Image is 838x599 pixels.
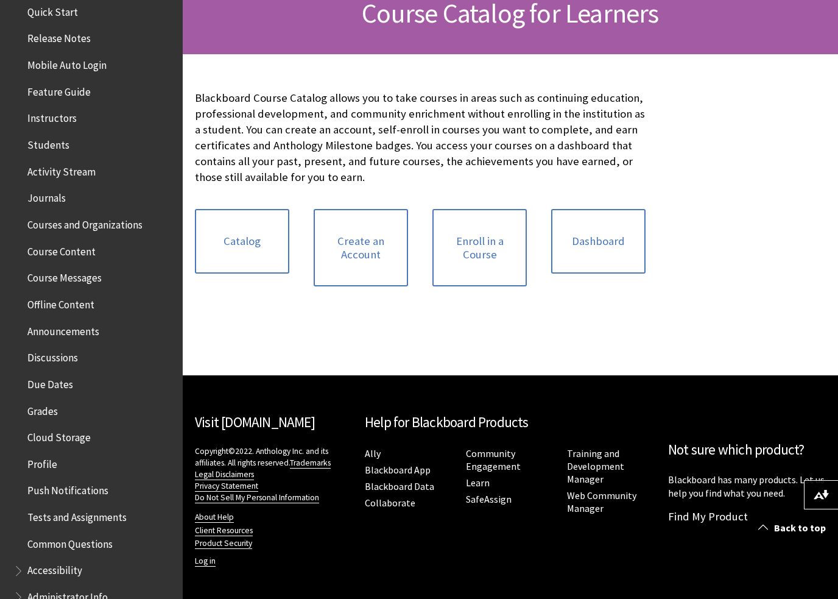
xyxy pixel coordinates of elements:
[551,209,646,274] a: Dashboard
[195,445,353,503] p: Copyright©2022. Anthology Inc. and its affiliates. All rights reserved.
[27,321,99,338] span: Announcements
[365,447,381,460] a: Ally
[27,347,78,364] span: Discussions
[567,489,636,515] a: Web Community Manager
[466,447,521,473] a: Community Engagement
[195,525,253,536] a: Client Resources
[27,2,78,18] span: Quick Start
[365,464,431,477] a: Blackboard App
[27,507,127,523] span: Tests and Assignments
[195,492,319,503] a: Do Not Sell My Personal Information
[195,538,252,549] a: Product Security
[27,401,58,417] span: Grades
[195,90,646,186] p: Blackboard Course Catalog allows you to take courses in areas such as continuing education, profe...
[668,439,826,461] h2: Not sure which product?
[290,458,331,469] a: Trademarks
[668,473,826,500] p: Blackboard has many products. Let us help you find what you need.
[27,135,69,151] span: Students
[27,241,96,258] span: Course Content
[27,374,73,391] span: Due Dates
[27,55,107,71] span: Mobile Auto Login
[567,447,624,486] a: Training and Development Manager
[195,481,258,492] a: Privacy Statement
[466,477,490,489] a: Learn
[27,82,91,98] span: Feature Guide
[314,209,408,286] a: Create an Account
[27,108,77,125] span: Instructors
[668,509,748,523] a: Find My Product
[195,413,315,431] a: Visit [DOMAIN_NAME]
[195,209,289,274] a: Catalog
[195,469,254,480] a: Legal Disclaimers
[27,161,96,178] span: Activity Stream
[27,481,108,497] span: Push Notifications
[195,512,234,523] a: About Help
[27,454,57,470] span: Profile
[27,294,94,311] span: Offline Content
[27,534,113,550] span: Common Questions
[365,412,656,433] h2: Help for Blackboard Products
[27,29,91,45] span: Release Notes
[27,214,143,231] span: Courses and Organizations
[27,188,66,205] span: Journals
[365,480,434,493] a: Blackboard Data
[195,556,216,567] a: Log in
[27,427,91,444] span: Cloud Storage
[749,517,838,539] a: Back to top
[466,493,512,506] a: SafeAssign
[27,561,82,577] span: Accessibility
[432,209,527,286] a: Enroll in a Course
[365,497,415,509] a: Collaborate
[27,268,102,285] span: Course Messages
